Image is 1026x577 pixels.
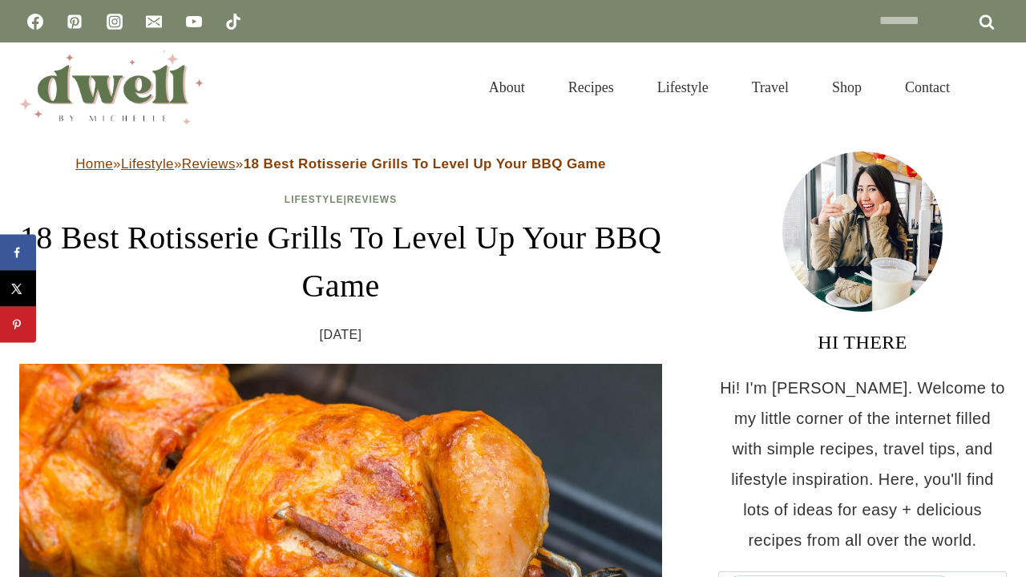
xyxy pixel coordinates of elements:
h1: 18 Best Rotisserie Grills To Level Up Your BBQ Game [19,214,662,310]
strong: 18 Best Rotisserie Grills To Level Up Your BBQ Game [244,156,606,171]
img: DWELL by michelle [19,50,204,124]
a: Lifestyle [121,156,174,171]
a: Lifestyle [285,194,344,205]
a: Shop [810,59,883,115]
a: Instagram [99,6,131,38]
a: Pinterest [59,6,91,38]
a: YouTube [178,6,210,38]
a: Lifestyle [636,59,730,115]
a: Home [75,156,113,171]
a: Email [138,6,170,38]
time: [DATE] [320,323,362,347]
a: Contact [883,59,971,115]
a: Travel [730,59,810,115]
span: » » » [75,156,606,171]
a: TikTok [217,6,249,38]
a: About [467,59,547,115]
a: Recipes [547,59,636,115]
p: Hi! I'm [PERSON_NAME]. Welcome to my little corner of the internet filled with simple recipes, tr... [718,373,1007,555]
span: | [285,194,397,205]
a: Reviews [182,156,236,171]
h3: HI THERE [718,328,1007,357]
nav: Primary Navigation [467,59,971,115]
button: View Search Form [980,74,1007,101]
a: Reviews [347,194,397,205]
a: Facebook [19,6,51,38]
